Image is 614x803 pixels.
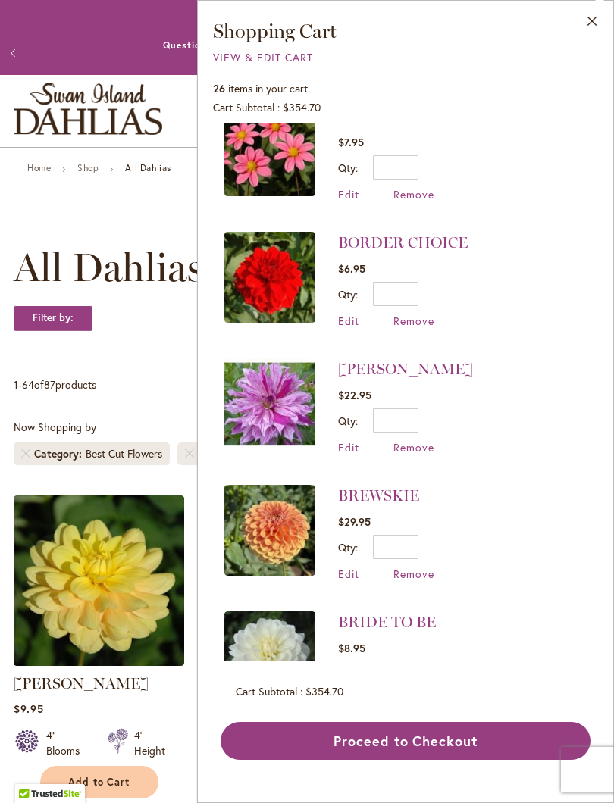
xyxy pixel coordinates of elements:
[338,567,359,581] a: Edit
[14,373,96,397] p: - of products
[393,187,434,202] a: Remove
[338,540,358,555] label: Qty
[224,105,315,196] img: BONNE ESPERANCE
[228,81,310,95] span: items in your cart.
[224,358,315,455] a: BRANDON MICHAEL
[224,232,315,323] img: BORDER CHOICE
[86,446,162,461] div: Best Cut Flowers
[236,684,297,698] span: Cart Subtotal
[213,81,225,95] span: 26
[393,314,434,328] a: Remove
[40,766,158,798] button: Add to Cart
[14,245,203,290] span: All Dahlias
[338,187,359,202] a: Edit
[338,388,371,402] span: $22.95
[393,440,434,455] a: Remove
[224,611,315,702] img: BRIDE TO BE
[224,358,315,449] img: BRANDON MICHAEL
[14,305,92,331] strong: Filter by:
[44,377,55,392] span: 87
[338,161,358,175] label: Qty
[338,486,419,505] a: BREWSKIE
[213,50,313,64] a: View & Edit Cart
[224,232,315,328] a: BORDER CHOICE
[338,613,436,631] a: BRIDE TO BE
[221,722,591,760] button: Proceed to Checkout
[338,414,358,428] label: Qty
[283,100,321,114] span: $354.70
[393,567,434,581] a: Remove
[14,655,184,669] a: AHOY MATEY
[22,377,34,392] span: 64
[125,162,171,173] strong: All Dahlias
[338,314,359,328] a: Edit
[68,776,130,789] span: Add to Cart
[338,440,359,455] a: Edit
[213,100,274,114] span: Cart Subtotal
[224,105,315,202] a: BONNE ESPERANCE
[224,485,315,576] img: BREWSKIE
[46,728,89,758] div: 4" Blooms
[224,485,315,581] a: BREWSKIE
[14,701,44,716] span: $9.95
[338,360,473,378] a: [PERSON_NAME]
[338,287,358,302] label: Qty
[11,749,54,792] iframe: Launch Accessibility Center
[14,377,18,392] span: 1
[14,420,96,434] span: Now Shopping by
[213,19,337,43] span: Shopping Cart
[338,514,371,529] span: $29.95
[305,684,343,698] span: $354.70
[27,162,51,173] a: Home
[77,162,99,173] a: Shop
[34,446,86,461] span: Category
[185,449,194,458] a: Remove Bloom Size (M) Up to 4" Blooms
[338,135,364,149] span: $7.95
[134,728,165,758] div: 4' Height
[224,611,315,708] a: BRIDE TO BE
[14,495,184,666] img: AHOY MATEY
[21,449,30,458] a: Remove Category Best Cut Flowers
[14,674,149,692] a: [PERSON_NAME]
[338,261,365,276] span: $6.95
[14,83,162,135] a: store logo
[163,39,450,51] a: Questions about Dahlia Care and Growing Beautiful Dahlias
[338,641,365,655] span: $8.95
[338,233,468,252] a: BORDER CHOICE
